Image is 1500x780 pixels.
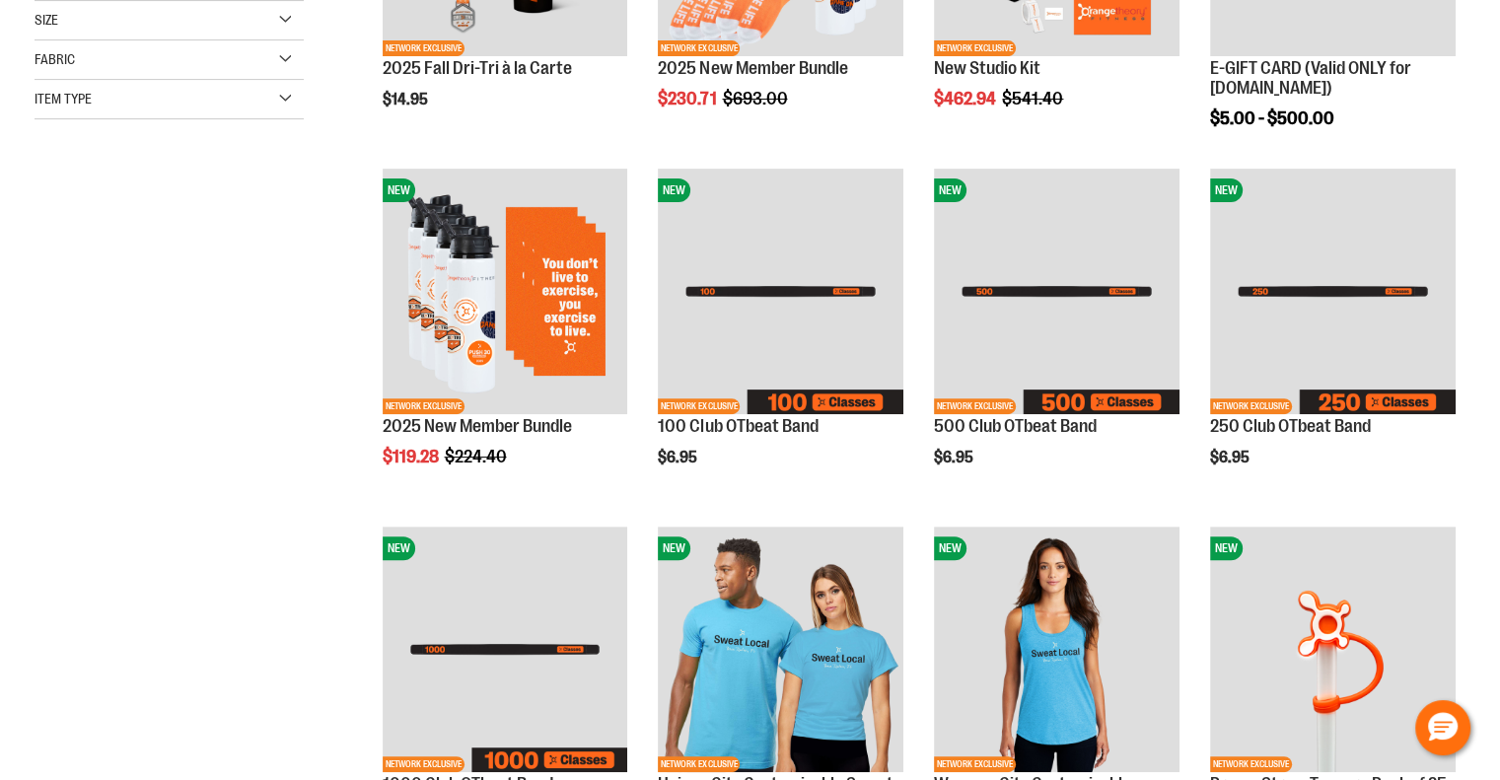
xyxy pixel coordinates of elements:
img: Image of 500 Club OTbeat Band [934,169,1179,414]
span: NETWORK EXCLUSIVE [934,756,1016,772]
span: NEW [383,536,415,560]
span: NETWORK EXCLUSIVE [658,398,740,414]
span: NEW [383,178,415,202]
img: Image of 1000 Club OTbeat Band [383,527,628,772]
span: NETWORK EXCLUSIVE [1210,398,1292,414]
a: 250 Club OTbeat Band [1210,416,1371,436]
span: $6.95 [1210,449,1252,466]
div: product [1200,159,1465,507]
span: $693.00 [722,89,790,108]
a: Image of 1000 Club OTbeat BandNEWNETWORK EXCLUSIVE [383,527,628,775]
a: 2025 Fall Dri-Tri à la Carte [383,58,572,78]
span: NEW [1210,178,1243,202]
a: Image of 100 Club OTbeat BandNEWNETWORK EXCLUSIVE [658,169,903,417]
span: $462.94 [934,89,999,108]
a: Image of 250 Club OTbeat BandNEWNETWORK EXCLUSIVE [1210,169,1456,417]
span: $230.71 [658,89,719,108]
a: E-GIFT CARD (Valid ONLY for [DOMAIN_NAME]) [1210,58,1411,98]
span: NEW [934,536,966,560]
span: $6.95 [934,449,976,466]
a: 2025 New Member Bundle [383,416,572,436]
span: $5.00 - $500.00 [1210,108,1334,128]
a: 100 Club OTbeat Band [658,416,818,436]
img: Unisex City Customizable Fine Jersey Tee [658,527,903,772]
span: NETWORK EXCLUSIVE [383,398,464,414]
span: NEW [658,536,690,560]
span: $119.28 [383,447,442,466]
img: Image of 100 Club OTbeat Band [658,169,903,414]
a: City Customizable Perfect Racerback TankNEWNETWORK EXCLUSIVE [934,527,1179,775]
span: NETWORK EXCLUSIVE [658,40,740,56]
div: product [924,159,1189,507]
span: NETWORK EXCLUSIVE [658,756,740,772]
span: Size [35,12,58,28]
button: Hello, have a question? Let’s chat. [1415,700,1470,755]
img: City Customizable Perfect Racerback Tank [934,527,1179,772]
span: $14.95 [383,91,431,108]
img: Image of 250 Club OTbeat Band [1210,169,1456,414]
a: New Studio Kit [934,58,1040,78]
a: 500 Club OTbeat Band [934,416,1097,436]
span: NETWORK EXCLUSIVE [1210,756,1292,772]
span: $541.40 [1002,89,1066,108]
span: Fabric [35,51,75,67]
a: 2025 New Member BundleNEWNETWORK EXCLUSIVE [383,169,628,417]
span: NETWORK EXCLUSIVE [934,40,1016,56]
span: $6.95 [658,449,700,466]
span: NEW [934,178,966,202]
a: 2025 New Member Bundle [658,58,847,78]
span: NETWORK EXCLUSIVE [934,398,1016,414]
img: 2025 New Member Bundle [383,169,628,414]
span: $224.40 [445,447,510,466]
div: product [373,159,638,517]
a: Unisex City Customizable Fine Jersey TeeNEWNETWORK EXCLUSIVE [658,527,903,775]
span: NEW [658,178,690,202]
img: Promo Straw Topper - Pack of 25 [1210,527,1456,772]
a: Promo Straw Topper - Pack of 25NEWNETWORK EXCLUSIVE [1210,527,1456,775]
span: NEW [1210,536,1243,560]
div: product [648,159,913,507]
span: NETWORK EXCLUSIVE [383,40,464,56]
span: NETWORK EXCLUSIVE [383,756,464,772]
span: Item Type [35,91,92,106]
a: Image of 500 Club OTbeat BandNEWNETWORK EXCLUSIVE [934,169,1179,417]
